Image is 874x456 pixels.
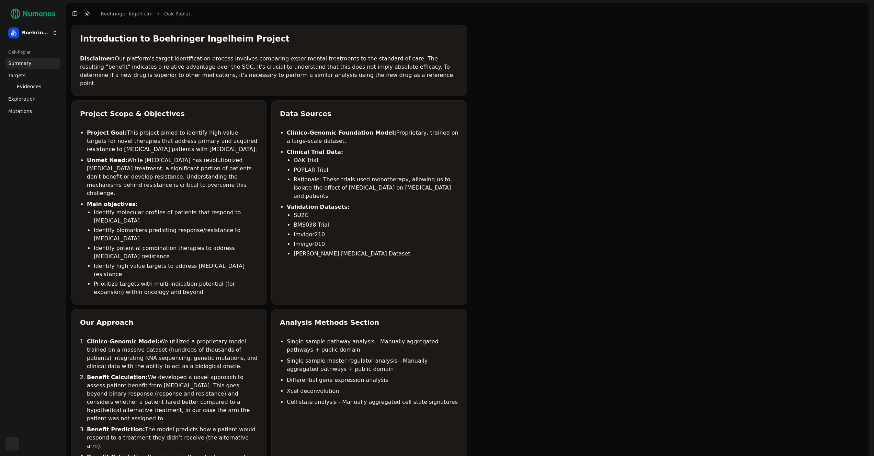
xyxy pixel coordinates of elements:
[101,10,191,17] nav: breadcrumb
[5,106,60,117] a: Mutations
[294,156,458,164] li: OAK Trial
[94,280,259,296] li: Prioritize targets with multi-indication potential (for expansion) within oncology and beyond
[8,108,32,115] span: Mutations
[87,156,259,197] li: While [MEDICAL_DATA] has revolutionized [MEDICAL_DATA] treatment, a significant portion of patien...
[94,262,259,278] li: Identify high value targets to address [MEDICAL_DATA] resistance
[80,109,259,118] div: Project Scope & Objectives
[294,230,458,239] li: Imvigor210
[101,10,152,17] a: Boehringer Ingelheim
[80,318,259,327] div: Our Approach
[87,374,148,380] strong: Benefit Calculation:
[87,426,145,433] strong: Benefit Prediction:
[287,398,458,406] li: Cell state analysis - Manually aggregated cell state signatures
[287,204,350,210] strong: Validation Datasets:
[287,357,458,373] li: Single sample master regulator analysis - Manually aggregated pathways + public domain
[80,55,458,88] p: Our platform's target identification process involves comparing experimental treatments to the st...
[294,221,458,229] li: BMS038 Trial
[280,318,458,327] div: Analysis Methods Section
[94,244,259,261] li: Identify potential combination therapies to address [MEDICAL_DATA] resistance
[5,93,60,104] a: Exploration
[287,376,458,384] li: Differential gene expression analysis
[17,83,41,90] span: Evidences
[87,373,259,423] li: We developed a novel approach to assess patient benefit from [MEDICAL_DATA]. This goes beyond bin...
[287,129,396,136] strong: Clinico-Genomic Foundation Model:
[87,338,159,345] strong: Clinico-Genomic Model:
[87,129,127,136] strong: Project Goal:
[287,387,458,395] li: Xcel deconvolution
[87,129,259,153] li: This project aimed to identify high-value targets for novel therapies that address primary and ac...
[80,33,458,44] div: Introduction to Boehringer Ingelheim Project
[80,55,115,62] strong: Disclaimer:
[280,109,458,118] div: Data Sources
[287,129,458,145] li: Proprietary, trained on a large-scale dataset.
[5,47,60,58] div: Oak-Poplar
[294,166,458,174] li: POPLAR Trial
[87,425,259,450] li: The model predicts how a patient would respond to a treatment they didn’t receive (the alternativ...
[294,250,458,258] li: [PERSON_NAME] [MEDICAL_DATA] Dataset
[94,226,259,243] li: Identify biomarkers predicting response/resistance to [MEDICAL_DATA]
[5,70,60,81] a: Targets
[287,338,458,354] li: Single sample pathway analysis - Manually aggregated pathways + public domain
[94,208,259,225] li: Identify molecular profiles of patients that respond to [MEDICAL_DATA]
[287,149,343,155] strong: Clinical Trial Data:
[14,82,52,91] a: Evidences
[87,157,127,163] strong: Unmet Need:
[87,201,138,207] strong: Main objectives:
[164,10,190,17] a: Oak-Poplar
[294,175,458,200] li: Rationale: These trials used monotherapy, allowing us to isolate the effect of [MEDICAL_DATA] on ...
[8,72,26,79] span: Targets
[294,240,458,248] li: Imvigor010
[87,338,259,370] li: We utilized a proprietary model trained on a massive dataset (hundreds of thousands of patients) ...
[8,95,36,102] span: Exploration
[5,5,60,22] img: Numenos
[294,211,458,219] li: SU2C
[5,25,60,41] button: Boehringer Ingelheim
[5,58,60,69] a: Summary
[8,60,32,67] span: Summary
[22,30,49,36] span: Boehringer Ingelheim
